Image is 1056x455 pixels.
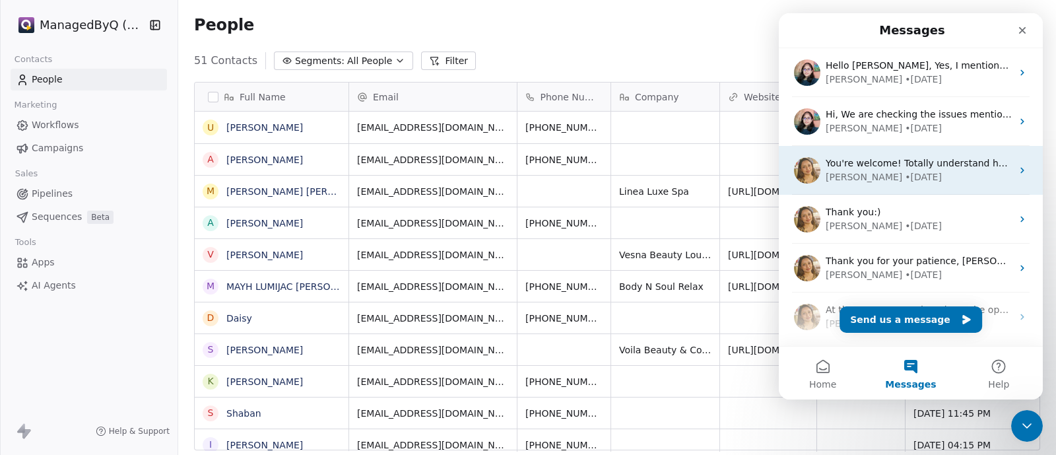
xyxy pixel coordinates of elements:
button: Messages [88,333,176,386]
div: Full Name [195,83,348,111]
button: ManagedByQ (FZE) [16,14,141,36]
div: • [DATE] [126,108,163,122]
span: [EMAIL_ADDRESS][DOMAIN_NAME] [357,375,509,388]
span: [PHONE_NUMBER] [525,312,603,325]
div: [PERSON_NAME] [47,304,123,318]
a: [PERSON_NAME] [226,440,303,450]
span: [PHONE_NUMBER] [525,121,603,134]
div: U [207,121,214,135]
span: Sequences [32,210,82,224]
span: Campaigns [32,141,83,155]
iframe: Intercom live chat [1011,410,1043,442]
div: • [DATE] [126,157,163,171]
span: [EMAIL_ADDRESS][DOMAIN_NAME] [357,121,509,134]
span: ManagedByQ (FZE) [40,17,145,34]
a: Workflows [11,114,167,136]
img: Profile image for Harinder [15,144,42,170]
span: Help [209,367,230,376]
span: Marketing [9,95,63,115]
div: K [207,374,213,388]
span: Voila Beauty & Co. [GEOGRAPHIC_DATA] [619,343,711,357]
button: Help [176,333,264,386]
span: Contacts [9,50,58,69]
span: [EMAIL_ADDRESS][DOMAIN_NAME] [357,248,509,262]
div: Company [611,83,719,111]
span: Workflows [32,118,79,132]
a: [PERSON_NAME] [226,376,303,387]
a: Pipelines [11,183,167,205]
span: You're welcome! Totally understand how key this is to your setup — I’ve made sure the team is awa... [47,145,641,155]
span: Company [635,90,679,104]
span: Tools [9,232,42,252]
div: Website [720,83,816,111]
div: [PERSON_NAME] [47,108,123,122]
div: A [207,216,214,230]
span: [EMAIL_ADDRESS][DOMAIN_NAME] [357,407,509,420]
div: grid [195,112,349,451]
span: People [32,73,63,87]
div: A [207,153,214,166]
a: [URL][DOMAIN_NAME] [728,250,831,260]
a: [PERSON_NAME] [226,155,303,165]
span: People [194,15,254,35]
span: AI Agents [32,279,76,293]
div: • [DATE] [126,255,163,269]
span: Messages [106,367,157,376]
span: [PHONE_NUMBER] [525,375,603,388]
span: Vesna Beauty Lounge [619,248,711,262]
a: [PERSON_NAME] [226,345,303,355]
div: [PERSON_NAME] [47,157,123,171]
a: MAYH LUMIJAC [PERSON_NAME] [226,281,372,292]
span: Apps [32,256,55,269]
span: [EMAIL_ADDRESS][DOMAIN_NAME] [357,343,509,357]
a: [PERSON_NAME] [226,122,303,133]
span: [EMAIL_ADDRESS][DOMAIN_NAME] [357,438,509,452]
img: Profile image for Harinder [15,242,42,268]
div: M [207,184,214,198]
span: [PHONE_NUMBER] [525,280,603,293]
a: AI Agents [11,275,167,297]
a: People [11,69,167,90]
span: Linea Luxe Spa [619,185,711,198]
a: [PERSON_NAME] [226,250,303,260]
a: Campaigns [11,137,167,159]
span: Pipelines [32,187,73,201]
div: M [207,279,214,293]
span: Home [30,367,57,376]
a: [URL][DOMAIN_NAME] [728,186,831,197]
a: Apps [11,252,167,273]
span: [EMAIL_ADDRESS][DOMAIN_NAME] [357,153,509,166]
button: Filter [421,52,476,70]
span: [PHONE_NUMBER] [525,153,603,166]
a: Daisy [226,313,252,324]
span: [PHONE_NUMBER] [525,407,603,420]
span: [EMAIL_ADDRESS][DOMAIN_NAME] [357,217,509,230]
span: Email [373,90,399,104]
span: [EMAIL_ADDRESS][DOMAIN_NAME] [357,185,509,198]
img: Profile image for Harinder [15,291,42,317]
img: Stripe.png [18,17,34,33]
div: Email [349,83,517,111]
span: Segments: [295,54,345,68]
span: Thank you:) [47,193,102,204]
span: Beta [87,211,114,224]
a: [PERSON_NAME] [226,218,303,228]
span: [PHONE_NUMBER] [525,438,603,452]
div: S [208,406,214,420]
span: Website [744,90,781,104]
img: Profile image for Harinder [15,193,42,219]
span: [EMAIL_ADDRESS][DOMAIN_NAME] [357,312,509,325]
a: Shaban [226,408,261,419]
span: [EMAIL_ADDRESS][DOMAIN_NAME] [357,280,509,293]
span: 51 Contacts [194,53,257,69]
div: D [207,311,214,325]
div: [PERSON_NAME] [47,206,123,220]
div: • [DATE] [126,206,163,220]
div: I [209,438,212,452]
a: [URL][DOMAIN_NAME] [728,345,831,355]
div: Phone Number [517,83,610,111]
iframe: Intercom live chat [779,13,1043,400]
